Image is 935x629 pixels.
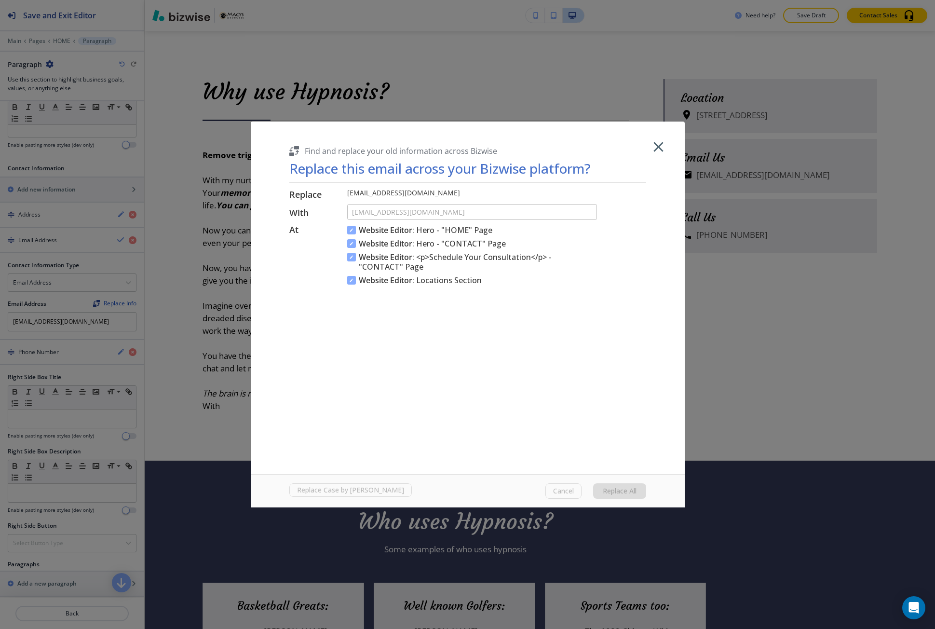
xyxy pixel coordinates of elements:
[289,224,347,235] h6: At
[359,225,412,235] span: Website Editor
[359,252,597,272] h6: : <p>Schedule Your Consultation</p> - "CONTACT" Page
[359,275,412,286] span: Website Editor
[902,596,925,619] div: Open Intercom Messenger
[289,189,347,200] h6: Replace
[359,275,482,285] h6: : Locations Section
[289,160,646,177] h1: Replace this email across your Bizwise platform?
[359,238,412,249] span: Website Editor
[359,252,412,262] span: Website Editor
[305,146,497,156] h5: Find and replace your old information across Bizwise
[347,189,597,197] p: [EMAIL_ADDRESS][DOMAIN_NAME]
[359,225,492,235] h6: : Hero - "HOME" Page
[359,239,506,248] h6: : Hero - "CONTACT" Page
[289,207,347,219] h6: With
